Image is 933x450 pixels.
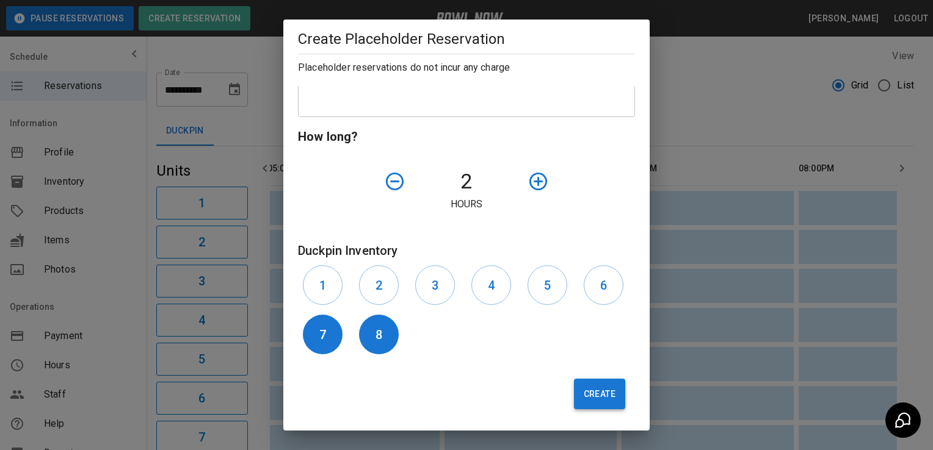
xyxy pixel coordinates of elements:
h6: 6 [600,276,607,295]
h6: 7 [319,325,326,345]
h4: 2 [410,169,523,195]
h6: Placeholder reservations do not incur any charge [298,59,635,76]
h6: Duckpin Inventory [298,241,635,260]
h6: 5 [544,276,551,295]
button: 7 [303,315,343,354]
h6: 2 [376,276,382,295]
button: 8 [359,315,399,354]
button: 1 [303,265,343,305]
h6: 8 [376,325,382,345]
button: Create [574,379,625,409]
button: 4 [471,265,511,305]
button: 6 [584,265,623,305]
button: 3 [415,265,455,305]
p: Hours [298,197,635,212]
h5: Create Placeholder Reservation [298,29,635,49]
h6: 1 [319,276,326,295]
h6: 3 [432,276,438,295]
button: 2 [359,265,399,305]
h6: How long? [298,127,635,146]
button: 5 [528,265,567,305]
h6: 4 [488,276,495,295]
